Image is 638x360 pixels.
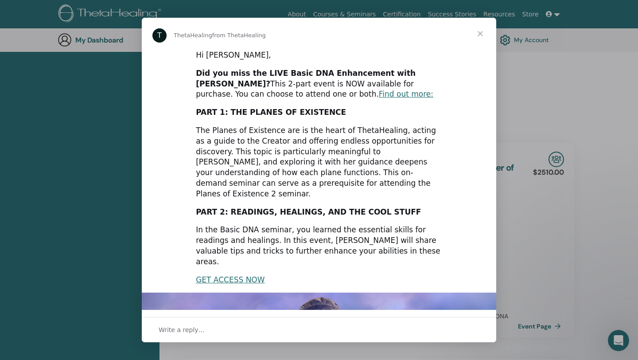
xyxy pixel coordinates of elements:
a: GET ACCESS NOW [196,275,265,284]
b: PART 1: THE PLANES OF EXISTENCE [196,108,346,117]
div: Open conversation and reply [142,317,496,342]
div: This 2-part event is NOW available for purchase. You can choose to attend one or both. [196,68,442,100]
span: ThetaHealing [174,32,212,39]
span: Write a reply… [159,324,205,336]
div: Hi [PERSON_NAME], [196,50,442,61]
span: from ThetaHealing [212,32,266,39]
div: Profile image for ThetaHealing [152,28,167,43]
a: Find out more: [379,90,433,98]
span: Close [464,18,496,50]
b: PART 2: READINGS, HEALINGS, AND THE COOL STUFF [196,207,421,216]
div: In the Basic DNA seminar, you learned the essential skills for readings and healings. In this eve... [196,225,442,267]
div: The Planes of Existence are is the heart of ThetaHealing, acting as a guide to the Creator and of... [196,125,442,200]
b: Did you miss the LIVE Basic DNA Enhancement with [PERSON_NAME]? [196,69,416,88]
